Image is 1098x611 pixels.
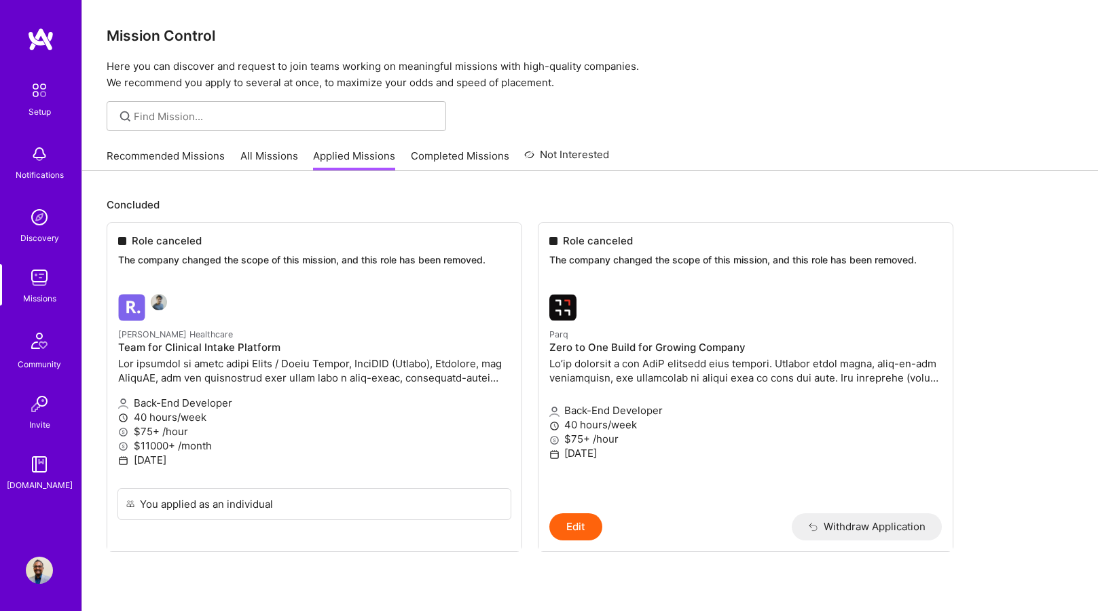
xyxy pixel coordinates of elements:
img: teamwork [26,264,53,291]
p: Here you can discover and request to join teams working on meaningful missions with high-quality ... [107,58,1074,91]
a: All Missions [240,149,298,171]
button: Withdraw Application [792,513,942,540]
img: logo [27,27,54,52]
p: The company changed the scope of this mission, and this role has been removed. [549,253,942,267]
a: Parq company logoParqZero to One Build for Growing CompanyLo’ip dolorsit a con AdiP elitsedd eius... [538,283,953,513]
i: icon Clock [549,421,560,431]
i: icon MoneyGray [549,435,560,445]
p: Concluded [107,198,1074,212]
i: icon Calendar [549,449,560,460]
h3: Mission Control [107,27,1074,44]
div: Setup [29,105,51,119]
img: discovery [26,204,53,231]
img: User Avatar [26,557,53,584]
h4: Zero to One Build for Growing Company [549,341,942,354]
input: Find Mission... [134,109,436,124]
img: guide book [26,451,53,478]
div: Community [18,357,61,371]
div: Notifications [16,168,64,182]
a: Applied Missions [313,149,395,171]
p: [DATE] [549,446,942,460]
img: Invite [26,390,53,418]
div: Missions [23,291,56,305]
i: icon SearchGrey [117,109,133,124]
button: Edit [549,513,602,540]
p: $75+ /hour [549,432,942,446]
p: Lo’ip dolorsit a con AdiP elitsedd eius tempori. Utlabor etdol magna, aliq-en-adm veniamquisn, ex... [549,356,942,385]
div: [DOMAIN_NAME] [7,478,73,492]
i: icon Applicant [549,407,560,417]
a: User Avatar [22,557,56,584]
p: Back-End Developer [549,403,942,418]
img: setup [25,76,54,105]
a: Recommended Missions [107,149,225,171]
div: Invite [29,418,50,432]
span: Role canceled [563,234,633,248]
img: Community [23,325,56,357]
a: Not Interested [524,147,609,171]
a: Completed Missions [411,149,509,171]
p: 40 hours/week [549,418,942,432]
div: Discovery [20,231,59,245]
img: Parq company logo [549,294,577,321]
small: Parq [549,329,568,339]
img: bell [26,141,53,168]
